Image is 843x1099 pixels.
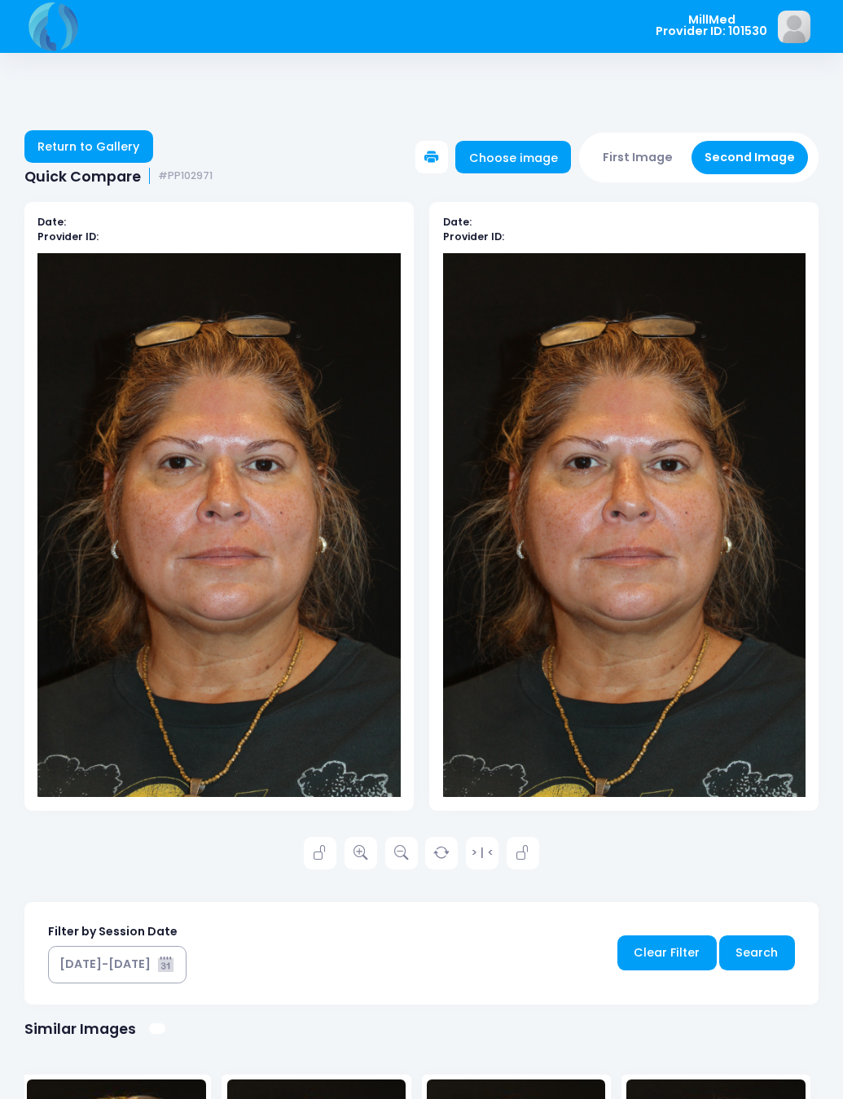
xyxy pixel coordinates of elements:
[37,215,66,229] b: Date:
[443,215,472,229] b: Date:
[24,168,141,185] span: Quick Compare
[656,14,767,37] span: MillMed Provider ID: 101530
[48,923,178,940] label: Filter by Session Date
[443,230,504,243] b: Provider ID:
[24,1020,136,1037] h1: Similar Images
[778,11,810,43] img: image
[59,956,151,973] div: [DATE]-[DATE]
[466,837,498,869] a: > | <
[692,141,809,174] button: Second Image
[37,253,400,798] img: compare-img1
[617,935,717,970] a: Clear Filter
[455,141,571,173] a: Choose image
[158,170,213,182] small: #PP102971
[24,130,153,163] a: Return to Gallery
[590,141,687,174] button: First Image
[37,230,99,243] b: Provider ID:
[443,253,806,798] img: compare-img2
[719,935,795,970] a: Search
